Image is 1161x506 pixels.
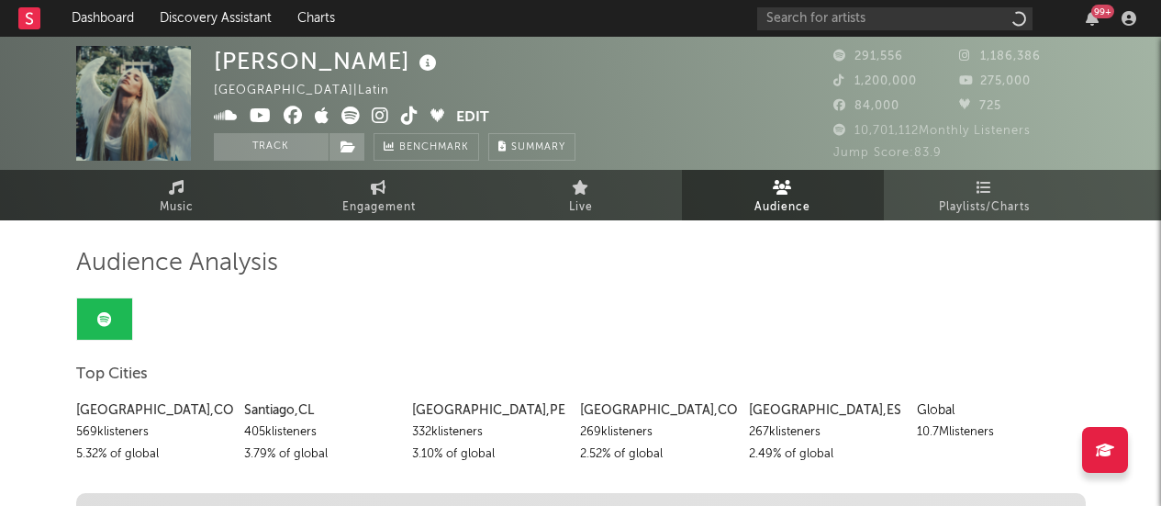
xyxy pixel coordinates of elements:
[754,197,810,219] span: Audience
[833,125,1031,137] span: 10,701,112 Monthly Listeners
[1091,5,1114,18] div: 99 +
[917,399,1071,422] div: Global
[76,422,230,444] div: 569k listeners
[569,197,593,219] span: Live
[917,422,1071,444] div: 10.7M listeners
[682,170,884,220] a: Audience
[511,142,565,152] span: Summary
[749,399,903,422] div: [GEOGRAPHIC_DATA] , ES
[412,444,566,466] div: 3.10 % of global
[580,422,734,444] div: 269k listeners
[244,399,398,422] div: Santiago , CL
[160,197,194,219] span: Music
[278,170,480,220] a: Engagement
[959,75,1031,87] span: 275,000
[456,107,489,129] button: Edit
[959,100,1001,112] span: 725
[939,197,1030,219] span: Playlists/Charts
[76,253,278,275] span: Audience Analysis
[76,364,148,386] span: Top Cities
[214,133,329,161] button: Track
[959,51,1041,62] span: 1,186,386
[374,133,479,161] a: Benchmark
[244,444,398,466] div: 3.79 % of global
[757,7,1033,30] input: Search for artists
[833,75,917,87] span: 1,200,000
[833,51,903,62] span: 291,556
[488,133,575,161] button: Summary
[76,444,230,466] div: 5.32 % of global
[244,422,398,444] div: 405k listeners
[214,80,410,102] div: [GEOGRAPHIC_DATA] | Latin
[1086,11,1099,26] button: 99+
[76,170,278,220] a: Music
[833,147,942,159] span: Jump Score: 83.9
[580,399,734,422] div: [GEOGRAPHIC_DATA] , CO
[480,170,682,220] a: Live
[412,422,566,444] div: 332k listeners
[76,399,230,422] div: [GEOGRAPHIC_DATA] , CO
[833,100,899,112] span: 84,000
[412,399,566,422] div: [GEOGRAPHIC_DATA] , PE
[214,46,441,76] div: [PERSON_NAME]
[399,137,469,159] span: Benchmark
[749,422,903,444] div: 267k listeners
[342,197,416,219] span: Engagement
[580,444,734,466] div: 2.52 % of global
[749,444,903,466] div: 2.49 % of global
[884,170,1086,220] a: Playlists/Charts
